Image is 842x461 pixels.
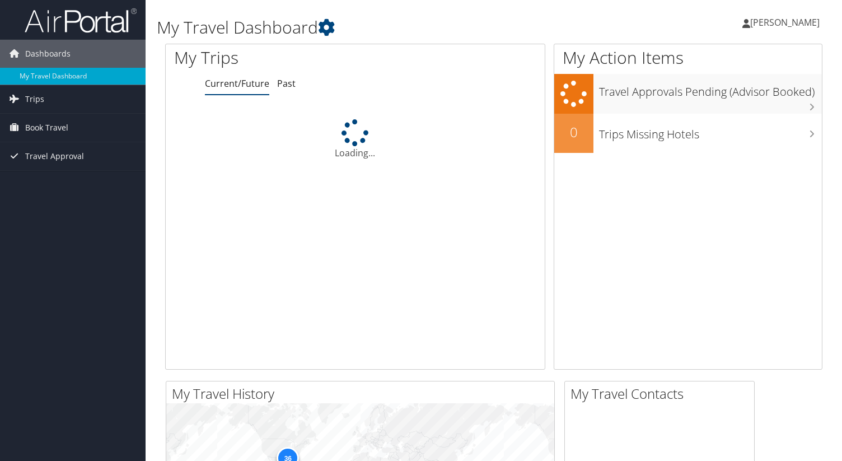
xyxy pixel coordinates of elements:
[554,46,822,69] h1: My Action Items
[25,114,68,142] span: Book Travel
[742,6,831,39] a: [PERSON_NAME]
[205,77,269,90] a: Current/Future
[750,16,820,29] span: [PERSON_NAME]
[25,40,71,68] span: Dashboards
[599,78,822,100] h3: Travel Approvals Pending (Advisor Booked)
[157,16,606,39] h1: My Travel Dashboard
[277,77,296,90] a: Past
[554,74,822,114] a: Travel Approvals Pending (Advisor Booked)
[166,119,545,160] div: Loading...
[25,142,84,170] span: Travel Approval
[570,384,754,403] h2: My Travel Contacts
[172,384,554,403] h2: My Travel History
[25,85,44,113] span: Trips
[554,123,593,142] h2: 0
[554,114,822,153] a: 0Trips Missing Hotels
[174,46,378,69] h1: My Trips
[599,121,822,142] h3: Trips Missing Hotels
[25,7,137,34] img: airportal-logo.png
